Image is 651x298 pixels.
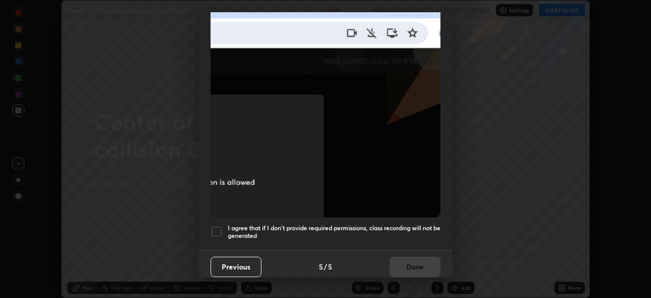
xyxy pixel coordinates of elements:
[319,261,323,272] h4: 5
[324,261,327,272] h4: /
[211,257,261,277] button: Previous
[228,224,440,240] h5: I agree that if I don't provide required permissions, class recording will not be generated
[328,261,332,272] h4: 5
